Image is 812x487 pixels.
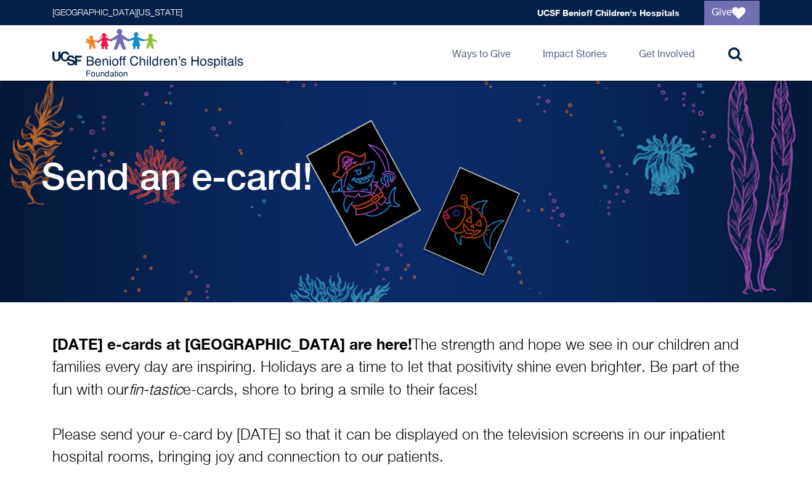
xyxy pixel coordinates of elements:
[129,383,183,398] i: fin-tastic
[537,7,680,18] a: UCSF Benioff Children's Hospitals
[52,9,182,17] a: [GEOGRAPHIC_DATA][US_STATE]
[41,155,313,198] h1: Send an e-card!
[704,1,760,25] a: Give
[52,335,412,353] strong: [DATE] e-cards at [GEOGRAPHIC_DATA] are here!
[629,25,704,81] a: Get Involved
[442,25,521,81] a: Ways to Give
[52,28,246,78] img: Logo for UCSF Benioff Children's Hospitals Foundation
[533,25,617,81] a: Impact Stories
